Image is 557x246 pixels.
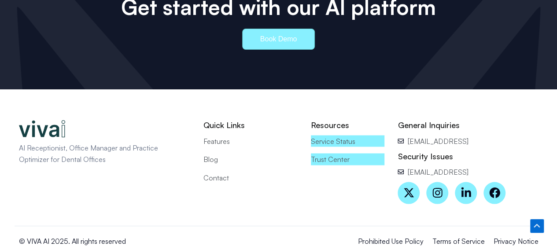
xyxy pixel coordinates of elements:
[242,29,315,50] a: Book Demo
[311,135,384,147] a: Service Status
[398,135,538,147] a: [EMAIL_ADDRESS]
[260,36,297,43] span: Book Demo
[203,172,298,183] a: Contact
[311,153,384,165] a: Trust Center
[398,120,538,130] h2: General Inquiries
[311,153,350,165] span: Trust Center
[398,151,538,161] h2: Security Issues
[203,153,218,165] span: Blog
[398,166,538,177] a: [EMAIL_ADDRESS]
[311,135,355,147] span: Service Status
[19,142,173,165] p: AI Receptionist, Office Manager and Practice Optimizer for Dental Offices
[406,135,468,147] span: [EMAIL_ADDRESS]
[203,135,230,147] span: Features
[203,135,298,147] a: Features
[311,120,384,130] h2: Resources
[406,166,468,177] span: [EMAIL_ADDRESS]
[203,172,229,183] span: Contact
[203,153,298,165] a: Blog
[203,120,298,130] h2: Quick Links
